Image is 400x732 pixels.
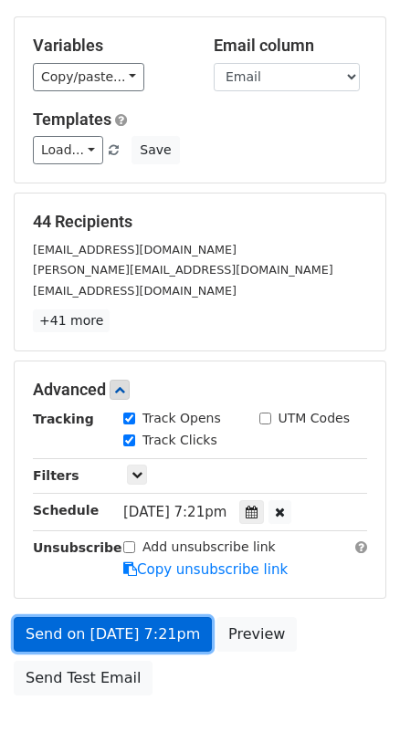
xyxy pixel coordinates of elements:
[309,644,400,732] div: 聊天小组件
[142,538,276,557] label: Add unsubscribe link
[33,263,333,277] small: [PERSON_NAME][EMAIL_ADDRESS][DOMAIN_NAME]
[216,617,297,652] a: Preview
[33,36,186,56] h5: Variables
[214,36,367,56] h5: Email column
[33,284,237,298] small: [EMAIL_ADDRESS][DOMAIN_NAME]
[123,504,226,520] span: [DATE] 7:21pm
[132,136,179,164] button: Save
[123,561,288,578] a: Copy unsubscribe link
[33,468,79,483] strong: Filters
[14,617,212,652] a: Send on [DATE] 7:21pm
[309,644,400,732] iframe: Chat Widget
[33,63,144,91] a: Copy/paste...
[33,540,122,555] strong: Unsubscribe
[33,243,237,256] small: [EMAIL_ADDRESS][DOMAIN_NAME]
[14,661,153,695] a: Send Test Email
[142,431,217,450] label: Track Clicks
[279,409,350,428] label: UTM Codes
[33,412,94,426] strong: Tracking
[33,380,367,400] h5: Advanced
[33,212,367,232] h5: 44 Recipients
[33,110,111,129] a: Templates
[142,409,221,428] label: Track Opens
[33,503,99,518] strong: Schedule
[33,136,103,164] a: Load...
[33,309,110,332] a: +41 more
